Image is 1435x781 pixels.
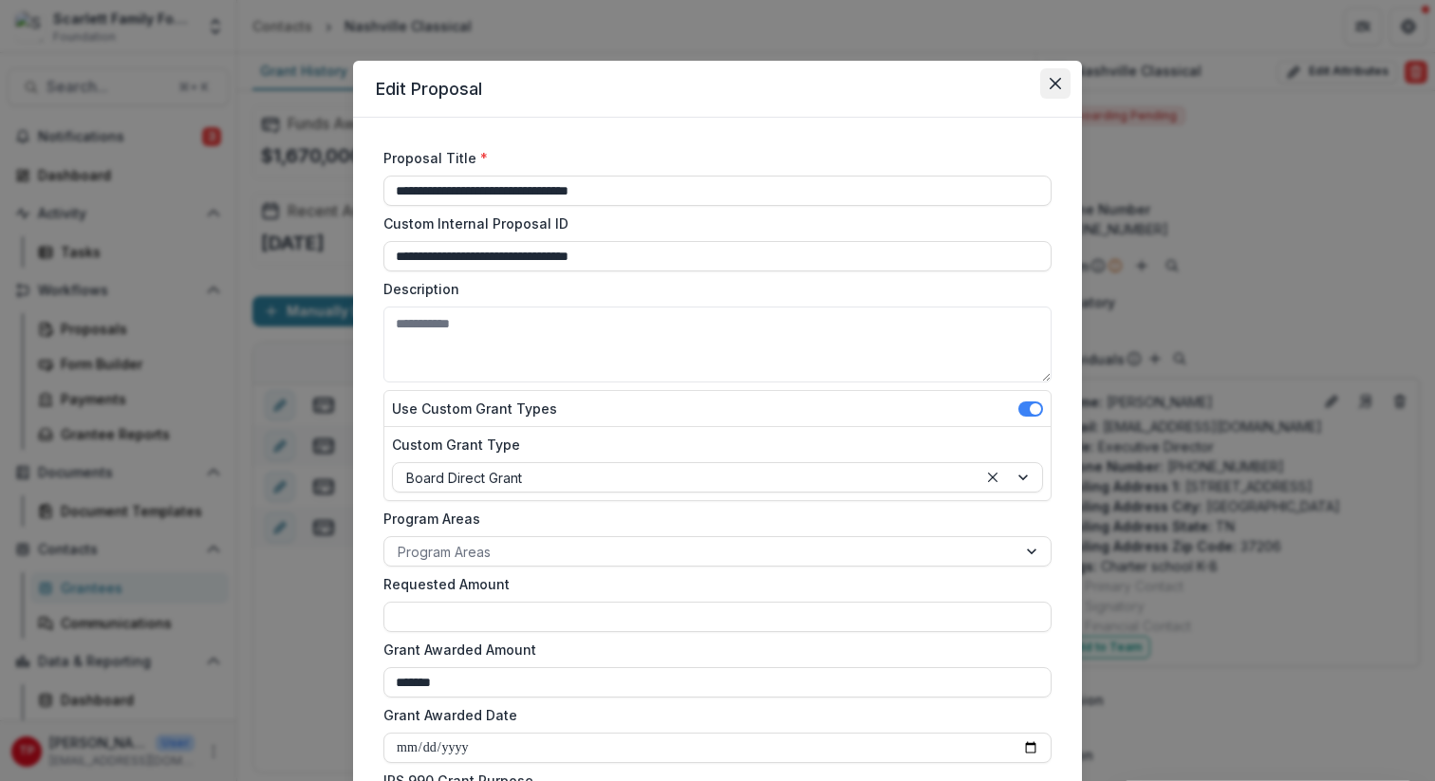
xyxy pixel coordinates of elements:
[1040,68,1071,99] button: Close
[383,279,1040,299] label: Description
[981,466,1004,489] div: Clear selected options
[383,705,1040,725] label: Grant Awarded Date
[383,214,1040,233] label: Custom Internal Proposal ID
[383,640,1040,660] label: Grant Awarded Amount
[383,574,1040,594] label: Requested Amount
[383,509,1040,529] label: Program Areas
[392,435,1032,455] label: Custom Grant Type
[353,61,1082,118] header: Edit Proposal
[383,148,1040,168] label: Proposal Title
[392,399,557,418] label: Use Custom Grant Types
